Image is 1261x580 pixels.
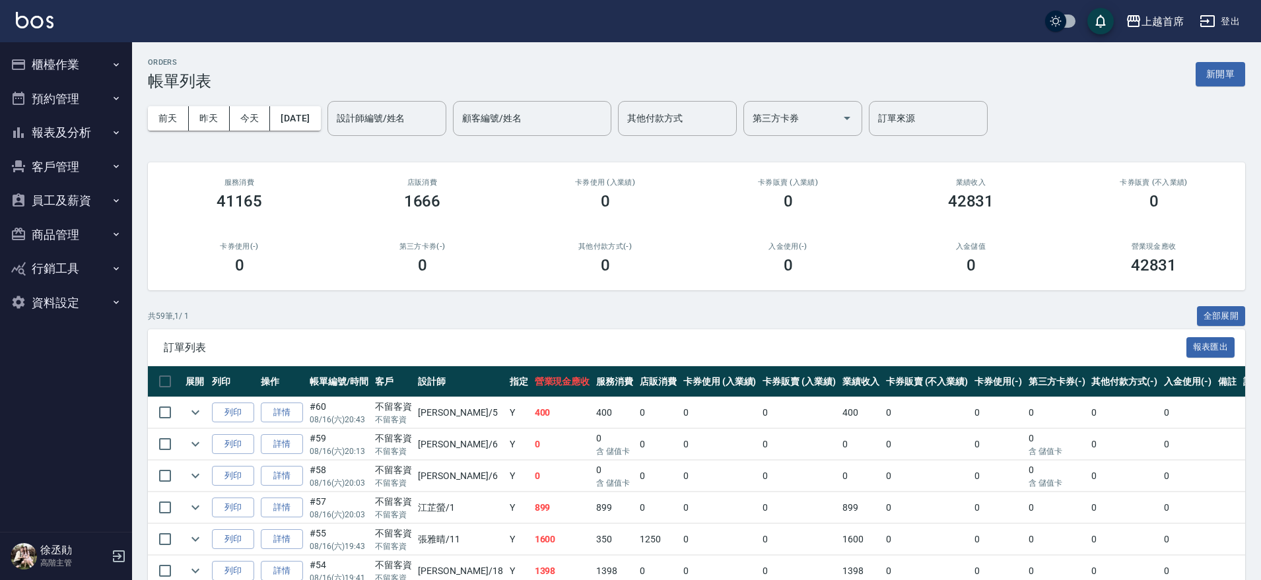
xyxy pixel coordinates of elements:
p: 不留客資 [375,477,412,489]
td: 0 [759,429,839,460]
button: expand row [186,466,205,486]
span: 訂單列表 [164,341,1186,354]
button: 全部展開 [1197,306,1246,327]
h2: 業績收入 [895,178,1046,187]
button: 前天 [148,106,189,131]
td: 899 [839,492,883,523]
p: 08/16 (六) 20:03 [310,509,368,521]
h2: 入金使用(-) [712,242,864,251]
td: 0 [680,461,760,492]
h2: 入金儲值 [895,242,1046,251]
td: 0 [883,492,971,523]
h5: 徐丞勛 [40,544,108,557]
p: 08/16 (六) 19:43 [310,540,368,552]
th: 卡券販賣 (不入業績) [883,366,971,397]
p: 不留客資 [375,509,412,521]
h3: 帳單列表 [148,72,211,90]
p: 含 儲值卡 [1029,445,1085,457]
button: 報表及分析 [5,115,127,150]
h3: 42831 [948,192,994,210]
p: 不留客資 [375,540,412,552]
td: 0 [839,429,883,460]
td: #58 [306,461,372,492]
button: 列印 [212,434,254,455]
td: 0 [759,524,839,555]
a: 詳情 [261,403,303,423]
th: 入金使用(-) [1161,366,1215,397]
th: 卡券販賣 (入業績) [759,366,839,397]
p: 不留客資 [375,445,412,457]
h2: 店販消費 [347,178,498,187]
button: [DATE] [270,106,320,131]
td: 0 [759,492,839,523]
h2: 營業現金應收 [1078,242,1229,251]
p: 08/16 (六) 20:03 [310,477,368,489]
th: 其他付款方式(-) [1088,366,1161,397]
td: 0 [971,524,1025,555]
h2: 卡券販賣 (不入業績) [1078,178,1229,187]
p: 共 59 筆, 1 / 1 [148,310,189,322]
td: 0 [1161,461,1215,492]
button: 列印 [212,403,254,423]
td: 0 [1025,461,1089,492]
h3: 0 [784,192,793,210]
td: 0 [531,429,594,460]
p: 含 儲值卡 [1029,477,1085,489]
td: #55 [306,524,372,555]
a: 報表匯出 [1186,340,1235,353]
h2: 卡券販賣 (入業績) [712,178,864,187]
h3: 0 [601,192,610,210]
img: Person [11,543,37,569]
div: 不留客資 [375,558,412,572]
a: 詳情 [261,498,303,518]
td: 0 [883,524,971,555]
div: 不留客資 [375,495,412,509]
button: save [1087,8,1114,34]
th: 設計師 [415,366,506,397]
td: 0 [531,461,594,492]
th: 卡券使用 (入業績) [680,366,760,397]
p: 高階主管 [40,557,108,569]
td: #59 [306,429,372,460]
h3: 0 [784,256,793,274]
td: 0 [1088,461,1161,492]
h3: 服務消費 [164,178,315,187]
td: 0 [680,524,760,555]
h3: 0 [601,256,610,274]
td: 0 [1025,429,1089,460]
button: 列印 [212,529,254,550]
td: 0 [1088,524,1161,555]
th: 帳單編號/時間 [306,366,372,397]
h2: 卡券使用 (入業績) [529,178,681,187]
td: 0 [971,461,1025,492]
th: 卡券使用(-) [971,366,1025,397]
td: Y [506,429,531,460]
button: 預約管理 [5,82,127,116]
td: 1600 [839,524,883,555]
td: 0 [971,492,1025,523]
img: Logo [16,12,53,28]
td: 0 [1025,492,1089,523]
button: 列印 [212,466,254,486]
button: expand row [186,529,205,549]
td: 0 [636,492,680,523]
td: 0 [759,461,839,492]
td: 0 [759,397,839,428]
div: 不留客資 [375,527,412,540]
td: 899 [593,492,636,523]
button: expand row [186,498,205,517]
th: 業績收入 [839,366,883,397]
a: 詳情 [261,529,303,550]
button: 上越首席 [1120,8,1189,35]
h3: 0 [967,256,976,274]
h3: 0 [1149,192,1159,210]
h2: 卡券使用(-) [164,242,315,251]
th: 指定 [506,366,531,397]
td: 400 [531,397,594,428]
td: 0 [680,397,760,428]
td: 0 [680,492,760,523]
td: [PERSON_NAME] /6 [415,461,506,492]
td: 0 [883,429,971,460]
a: 詳情 [261,466,303,486]
p: 含 儲值卡 [596,445,633,457]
